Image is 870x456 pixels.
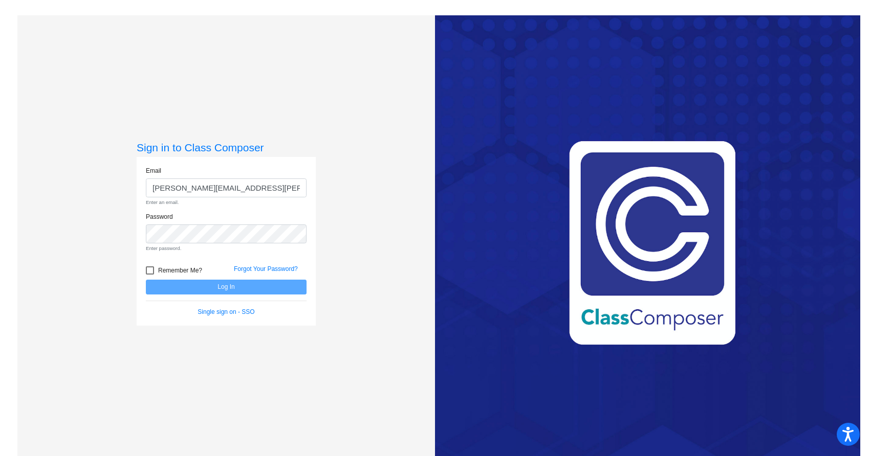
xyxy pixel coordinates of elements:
a: Forgot Your Password? [234,265,298,272]
small: Enter password. [146,245,307,252]
button: Log In [146,280,307,294]
span: Remember Me? [158,264,202,277]
label: Password [146,212,173,221]
h3: Sign in to Class Composer [137,141,316,154]
small: Enter an email. [146,199,307,206]
label: Email [146,166,161,175]
a: Single sign on - SSO [198,308,254,315]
